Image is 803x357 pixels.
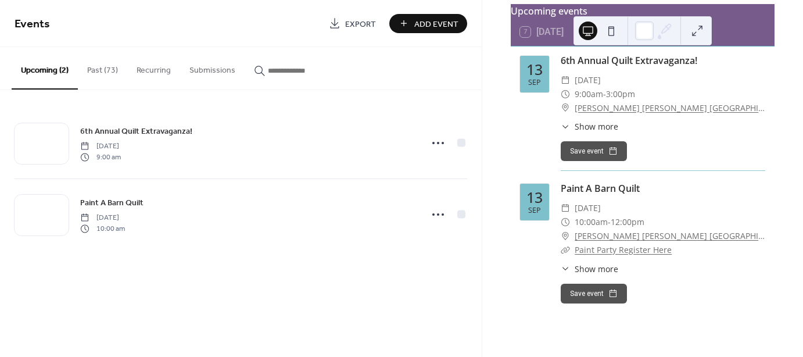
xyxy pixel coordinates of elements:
span: 9:00am [575,87,603,101]
span: [DATE] [575,73,601,87]
div: ​ [561,215,570,229]
button: ​Show more [561,120,618,133]
button: ​Show more [561,263,618,275]
button: Past (73) [78,47,127,88]
div: ​ [561,243,570,257]
div: Sep [528,79,541,87]
div: ​ [561,120,570,133]
div: 13 [526,190,543,205]
div: ​ [561,201,570,215]
div: Sep [528,207,541,215]
a: [PERSON_NAME] [PERSON_NAME] [GEOGRAPHIC_DATA] [575,229,765,243]
button: Upcoming (2) [12,47,78,90]
span: [DATE] [80,213,125,223]
a: Paint A Barn Quilt [80,196,144,209]
button: Recurring [127,47,180,88]
span: Add Event [414,18,458,30]
a: Paint A Barn Quilt [561,182,640,195]
button: Submissions [180,47,245,88]
span: 3:00pm [606,87,635,101]
span: 12:00pm [611,215,644,229]
span: [DATE] [80,141,121,152]
a: Export [320,14,385,33]
span: 6th Annual Quilt Extravaganza! [80,126,192,138]
div: Upcoming events [511,4,775,18]
a: 6th Annual Quilt Extravaganza! [80,124,192,138]
div: ​ [561,101,570,115]
span: Events [15,13,50,35]
span: 9:00 am [80,152,121,162]
div: ​ [561,263,570,275]
span: - [608,215,611,229]
div: 13 [526,62,543,77]
span: Export [345,18,376,30]
a: Paint Party Register Here [575,244,672,255]
span: - [603,87,606,101]
a: [PERSON_NAME] [PERSON_NAME] [GEOGRAPHIC_DATA] [575,101,765,115]
div: ​ [561,73,570,87]
span: Paint A Barn Quilt [80,197,144,209]
button: Save event [561,284,627,304]
span: Show more [575,263,618,275]
div: 6th Annual Quilt Extravaganza! [561,53,765,67]
div: ​ [561,229,570,243]
span: [DATE] [575,201,601,215]
span: 10:00am [575,215,608,229]
div: ​ [561,87,570,101]
span: 10:00 am [80,223,125,234]
span: Show more [575,120,618,133]
button: Save event [561,141,627,161]
button: Add Event [389,14,467,33]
